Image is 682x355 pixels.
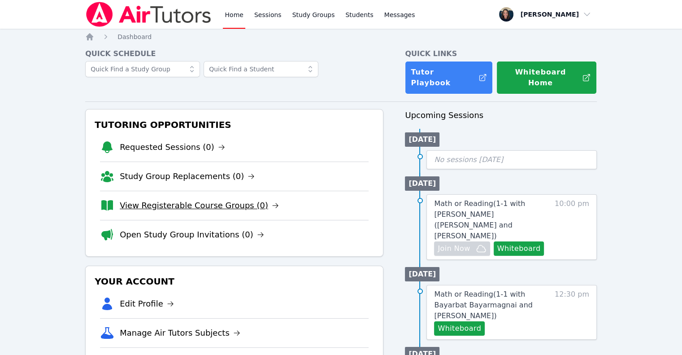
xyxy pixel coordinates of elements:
span: Math or Reading ( 1-1 with [PERSON_NAME] ([PERSON_NAME] and [PERSON_NAME] ) [434,199,525,240]
span: Join Now [438,243,470,254]
h4: Quick Schedule [85,48,383,59]
a: Dashboard [117,32,152,41]
li: [DATE] [405,176,439,191]
li: [DATE] [405,132,439,147]
a: View Registerable Course Groups (0) [120,199,279,212]
a: Tutor Playbook [405,61,493,94]
img: Air Tutors [85,2,212,27]
nav: Breadcrumb [85,32,597,41]
a: Manage Air Tutors Subjects [120,327,240,339]
h3: Tutoring Opportunities [93,117,376,133]
a: Study Group Replacements (0) [120,170,255,183]
a: Math or Reading(1-1 with [PERSON_NAME] ([PERSON_NAME] and [PERSON_NAME]) [434,198,550,241]
span: Math or Reading ( 1-1 with Bayarbat Bayarmagnai and [PERSON_NAME] ) [434,290,532,320]
h4: Quick Links [405,48,597,59]
li: [DATE] [405,267,439,281]
a: Math or Reading(1-1 with Bayarbat Bayarmagnai and [PERSON_NAME]) [434,289,550,321]
a: Edit Profile [120,298,174,310]
input: Quick Find a Study Group [85,61,200,77]
a: Open Study Group Invitations (0) [120,228,264,241]
button: Join Now [434,241,490,256]
a: Requested Sessions (0) [120,141,225,153]
button: Whiteboard Home [496,61,597,94]
span: Messages [384,10,415,19]
button: Whiteboard [434,321,485,336]
span: 10:00 pm [555,198,589,256]
h3: Upcoming Sessions [405,109,597,122]
span: No sessions [DATE] [434,155,503,164]
span: Dashboard [117,33,152,40]
button: Whiteboard [494,241,544,256]
input: Quick Find a Student [204,61,318,77]
h3: Your Account [93,273,376,289]
span: 12:30 pm [555,289,589,336]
